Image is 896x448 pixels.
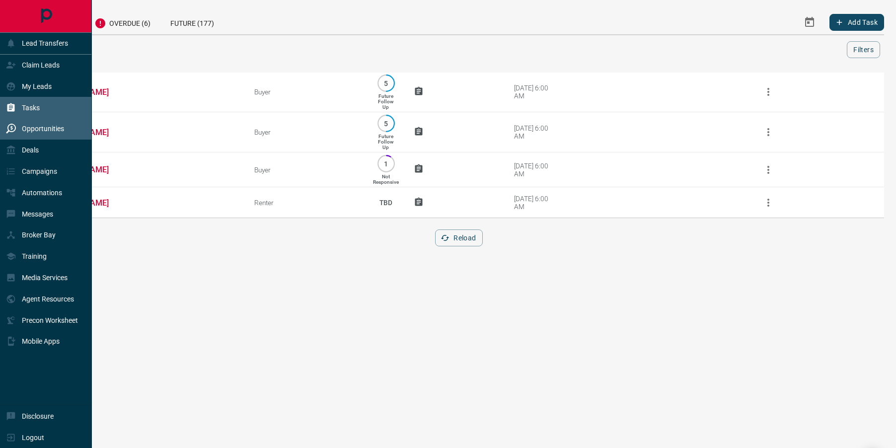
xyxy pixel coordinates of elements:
div: [DATE] 6:00 AM [514,162,556,178]
p: Not Responsive [373,174,399,185]
p: Future Follow Up [378,93,393,110]
div: Buyer [254,128,358,136]
button: Filters [847,41,880,58]
button: Select Date Range [798,10,821,34]
div: Overdue (6) [84,10,160,34]
p: Future Follow Up [378,134,393,150]
button: Reload [435,229,482,246]
div: [DATE] 6:00 AM [514,195,556,211]
div: Buyer [254,88,358,96]
div: [DATE] 6:00 AM [514,84,556,100]
p: 1 [382,160,390,167]
div: Renter [254,199,358,207]
div: Future (177) [160,10,224,34]
p: 5 [382,79,390,87]
p: 5 [382,120,390,127]
p: TBD [373,189,399,216]
div: [DATE] 6:00 AM [514,124,556,140]
div: Buyer [254,166,358,174]
button: Add Task [829,14,884,31]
